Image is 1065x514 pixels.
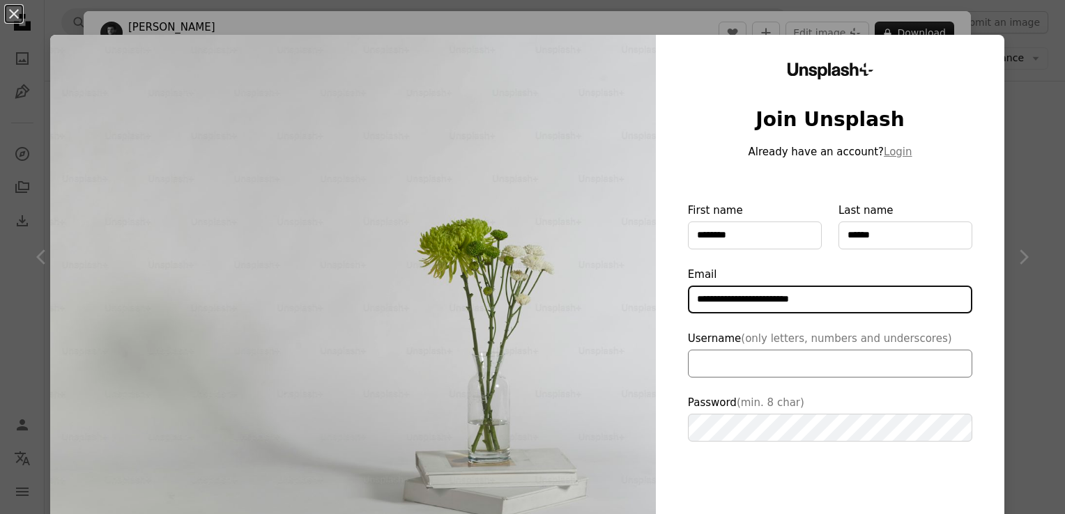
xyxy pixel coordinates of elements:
[688,221,822,249] input: First name
[884,143,912,160] button: Login
[688,202,822,249] label: First name
[838,202,972,249] label: Last name
[688,330,972,377] label: Username
[688,266,972,313] label: Email
[688,286,972,313] input: Email
[737,396,804,409] span: (min. 8 char)
[838,221,972,249] input: Last name
[688,350,972,377] input: Username(only letters, numbers and underscores)
[688,394,972,442] label: Password
[741,332,951,345] span: (only letters, numbers and underscores)
[688,414,972,442] input: Password(min. 8 char)
[688,143,972,160] p: Already have an account?
[688,107,972,132] h1: Join Unsplash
